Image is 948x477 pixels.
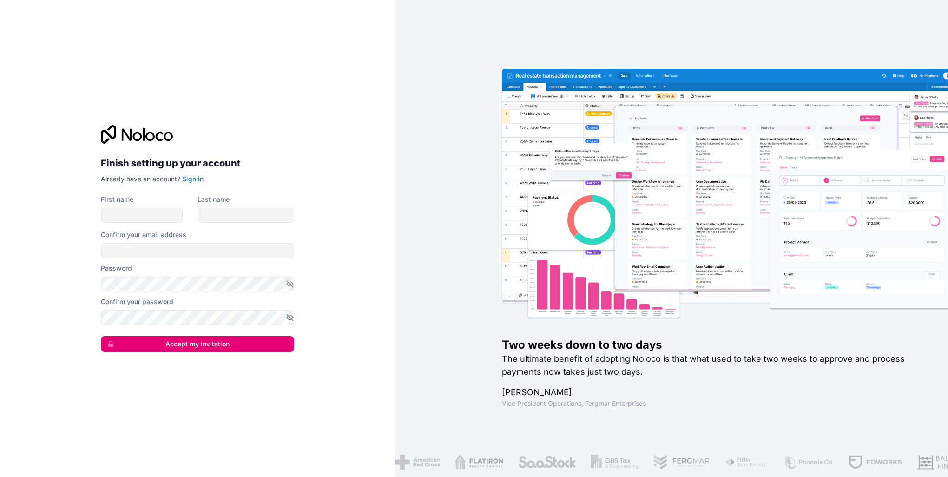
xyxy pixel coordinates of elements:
[719,455,763,470] img: /assets/fiera-fwj2N5v4.png
[389,455,434,470] img: /assets/american-red-cross-BAupjrZR.png
[182,175,204,183] a: Sign in
[101,336,294,352] button: Accept my invitation
[101,175,180,183] span: Already have an account?
[197,195,230,204] label: Last name
[502,399,918,408] h1: Vice President Operations , Fergmar Enterprises
[101,310,294,325] input: Confirm password
[449,455,498,470] img: /assets/flatiron-C8eUkumj.png
[197,208,294,223] input: family-name
[513,455,571,470] img: /assets/saastock-C6Zbiodz.png
[101,155,294,172] h2: Finish setting up your account
[101,297,173,306] label: Confirm your password
[843,455,897,470] img: /assets/fdworks-Bi04fVtw.png
[586,455,633,470] img: /assets/gbstax-C-GtDUiK.png
[648,455,704,470] img: /assets/fergmar-CudnrXN5.png
[502,352,918,378] h2: The ultimate benefit of adopting Noloco is that what used to take two weeks to approve and proces...
[101,230,186,239] label: Confirm your email address
[101,243,294,258] input: Email address
[502,386,918,399] h1: [PERSON_NAME]
[101,208,183,223] input: given-name
[502,338,918,352] h1: Two weeks down to two days
[101,195,133,204] label: First name
[101,264,132,273] label: Password
[101,277,294,291] input: Password
[777,455,828,470] img: /assets/phoenix-BREaitsQ.png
